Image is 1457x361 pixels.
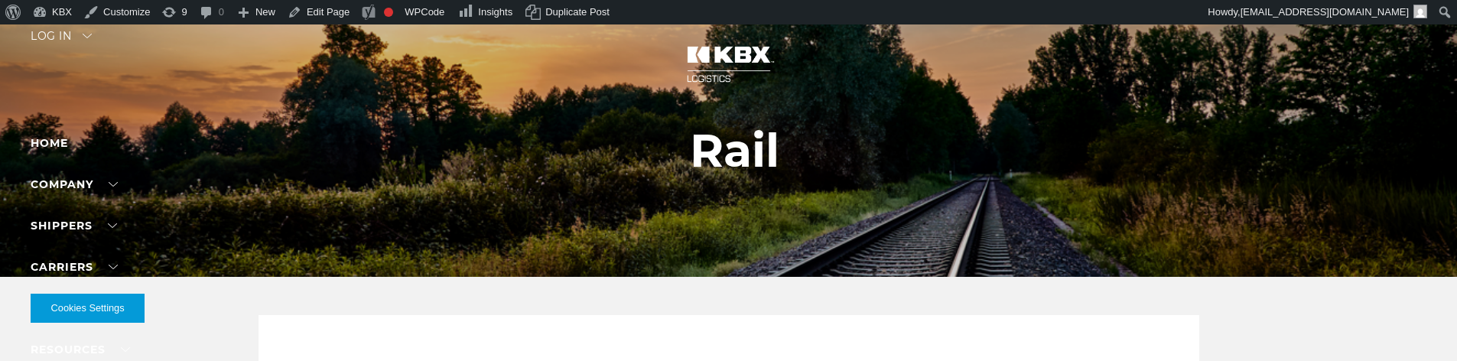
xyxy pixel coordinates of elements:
span: Insights [478,6,512,18]
a: RESOURCES [31,343,130,356]
div: Focus keyphrase not set [384,8,393,17]
a: SHIPPERS [31,219,117,233]
span: [EMAIL_ADDRESS][DOMAIN_NAME] [1241,6,1409,18]
a: Home [31,136,68,150]
a: Company [31,177,118,191]
a: Carriers [31,260,118,274]
img: arrow [83,34,92,38]
h1: Rail [690,125,779,177]
div: Log in [31,31,92,53]
button: Cookies Settings [31,294,145,323]
img: kbx logo [672,31,786,98]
